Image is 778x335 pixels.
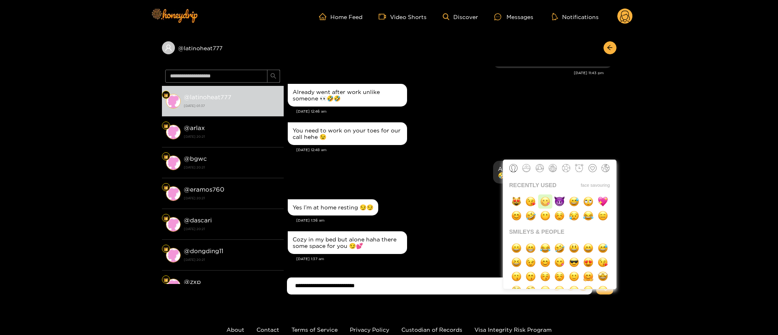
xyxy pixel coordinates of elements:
[598,271,608,282] img: 1f929.png
[540,271,550,282] img: 1f61a.png
[162,41,284,54] div: @latinoheat777
[164,247,168,252] img: Fan Level
[498,166,608,179] div: Are you already home? I envy you 🤣🤣
[288,186,604,191] div: [DATE] 12:59 am
[184,248,223,254] strong: @ dongding11
[526,196,536,207] img: 1f618.png
[296,109,612,114] div: [DATE] 12:46 am
[293,204,373,211] div: Yes I’m at home resting 😏😏
[540,243,550,253] img: 1f602.png
[293,89,402,102] div: Already went after work unlike someone 👀🤣🤣
[166,156,181,170] img: conversation
[554,257,565,267] img: 1f60b.png
[293,236,402,249] div: Cozy in my bed but alone haha there some space for you 😏💕
[554,211,565,221] img: 263a-fe0f.png
[603,41,616,54] button: arrow-left
[270,73,276,80] span: search
[526,243,536,253] img: 1f601.png
[583,243,593,253] img: 1f604.png
[598,243,608,253] img: 1f605.png
[526,286,536,296] img: 1f928.png
[511,271,522,282] img: 1f617.png
[540,196,550,207] img: 1f60b.png
[296,147,612,153] div: [DATE] 12:48 am
[540,211,550,221] img: 1f636.png
[296,218,612,223] div: [DATE] 1:36 am
[443,13,478,20] a: Discover
[166,279,181,293] img: conversation
[256,326,279,333] a: Contact
[184,102,280,109] strong: [DATE] 01:37
[583,211,593,221] img: 1f602.png
[569,257,579,267] img: 1f60e.png
[379,13,427,20] a: Video Shorts
[184,94,231,100] strong: @ latinoheat777
[184,133,280,140] strong: [DATE] 20:21
[554,243,565,253] img: 1f923.png
[165,44,172,51] span: user
[164,216,168,221] img: Fan Level
[598,257,608,267] img: 1f618.png
[184,278,201,285] strong: @ zxp
[350,326,389,333] a: Privacy Policy
[474,326,552,333] a: Visa Integrity Risk Program
[494,12,533,21] div: Messages
[569,196,579,207] img: 1f605.png
[554,196,565,207] img: 1f608.png
[164,277,168,282] img: Fan Level
[511,257,522,267] img: 1f606.png
[184,186,224,193] strong: @ eramos760
[540,286,550,296] img: 1f610.png
[291,326,338,333] a: Terms of Service
[184,217,212,224] strong: @ dascari
[184,256,280,263] strong: [DATE] 20:21
[166,248,181,262] img: conversation
[319,13,330,20] span: home
[511,243,522,253] img: 1f600.png
[401,326,462,333] a: Custodian of Records
[319,13,362,20] a: Home Feed
[166,186,181,201] img: conversation
[511,196,522,207] img: 1f63b.png
[184,124,205,131] strong: @ arlax
[164,154,168,159] img: Fan Level
[164,124,168,128] img: Fan Level
[569,211,579,221] img: 1f625.png
[598,196,608,207] img: 1f496.png
[267,70,280,83] button: search
[511,211,522,221] img: 1f60a.png
[288,199,378,216] div: Aug. 20, 1:36 am
[184,225,280,233] strong: [DATE] 20:21
[526,211,536,221] img: 1f923.png
[540,257,550,267] img: 1f60a.png
[583,196,593,207] img: 1f644.png
[184,164,280,171] strong: [DATE] 20:21
[184,155,207,162] strong: @ bgwc
[583,271,593,282] img: 1f917.png
[598,211,608,221] img: 1f611.png
[583,286,593,296] img: 1f644.png
[607,45,613,51] span: arrow-left
[379,13,390,20] span: video-camera
[296,256,612,262] div: [DATE] 1:37 am
[598,286,608,296] img: 1f60f.png
[164,93,168,98] img: Fan Level
[166,94,181,109] img: conversation
[164,185,168,190] img: Fan Level
[583,257,593,267] img: 1f60d.png
[526,257,536,267] img: 1f609.png
[288,70,604,76] div: [DATE] 11:43 pm
[554,271,565,282] img: 263a-fe0f.png
[526,271,536,282] img: 1f619.png
[166,217,181,232] img: conversation
[569,243,579,253] img: 1f603.png
[293,127,402,140] div: You need to work on your toes for our call hehe 😉
[569,271,579,282] img: 1f642.png
[493,161,612,184] div: Aug. 20, 12:59 am
[554,286,565,296] img: 1f611.png
[226,326,244,333] a: About
[288,84,407,107] div: Aug. 20, 12:46 am
[511,286,522,296] img: 1f914.png
[166,125,181,139] img: conversation
[288,122,407,145] div: Aug. 20, 12:48 am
